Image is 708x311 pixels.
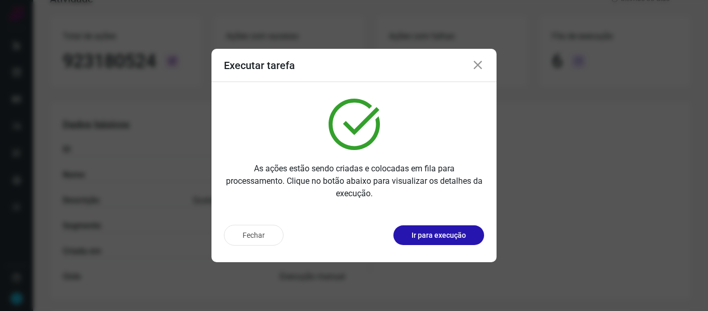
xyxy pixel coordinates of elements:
[224,163,484,200] p: As ações estão sendo criadas e colocadas em fila para processamento. Clique no botão abaixo para ...
[329,99,380,150] img: verified.svg
[412,230,466,241] p: Ir para execução
[224,225,284,246] button: Fechar
[393,225,484,245] button: Ir para execução
[224,59,295,72] h3: Executar tarefa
